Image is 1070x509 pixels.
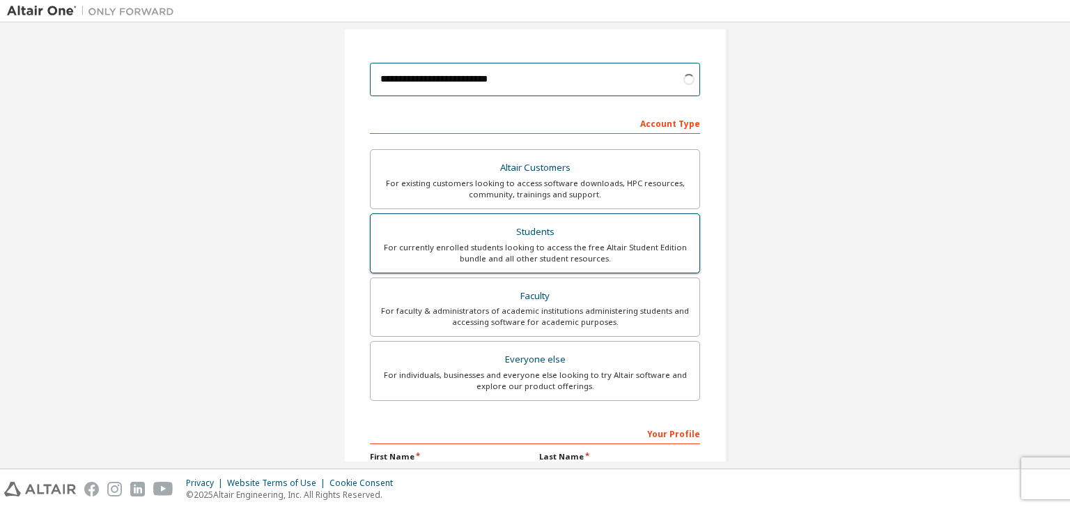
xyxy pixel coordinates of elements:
[370,451,531,462] label: First Name
[379,350,691,370] div: Everyone else
[130,482,145,496] img: linkedin.svg
[84,482,99,496] img: facebook.svg
[7,4,181,18] img: Altair One
[379,287,691,306] div: Faculty
[379,370,691,392] div: For individuals, businesses and everyone else looking to try Altair software and explore our prod...
[379,222,691,242] div: Students
[379,242,691,264] div: For currently enrolled students looking to access the free Altair Student Edition bundle and all ...
[153,482,173,496] img: youtube.svg
[227,478,329,489] div: Website Terms of Use
[107,482,122,496] img: instagram.svg
[4,482,76,496] img: altair_logo.svg
[379,178,691,200] div: For existing customers looking to access software downloads, HPC resources, community, trainings ...
[379,305,691,328] div: For faculty & administrators of academic institutions administering students and accessing softwa...
[186,489,401,501] p: © 2025 Altair Engineering, Inc. All Rights Reserved.
[370,422,700,444] div: Your Profile
[329,478,401,489] div: Cookie Consent
[186,478,227,489] div: Privacy
[539,451,700,462] label: Last Name
[379,158,691,178] div: Altair Customers
[370,112,700,134] div: Account Type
